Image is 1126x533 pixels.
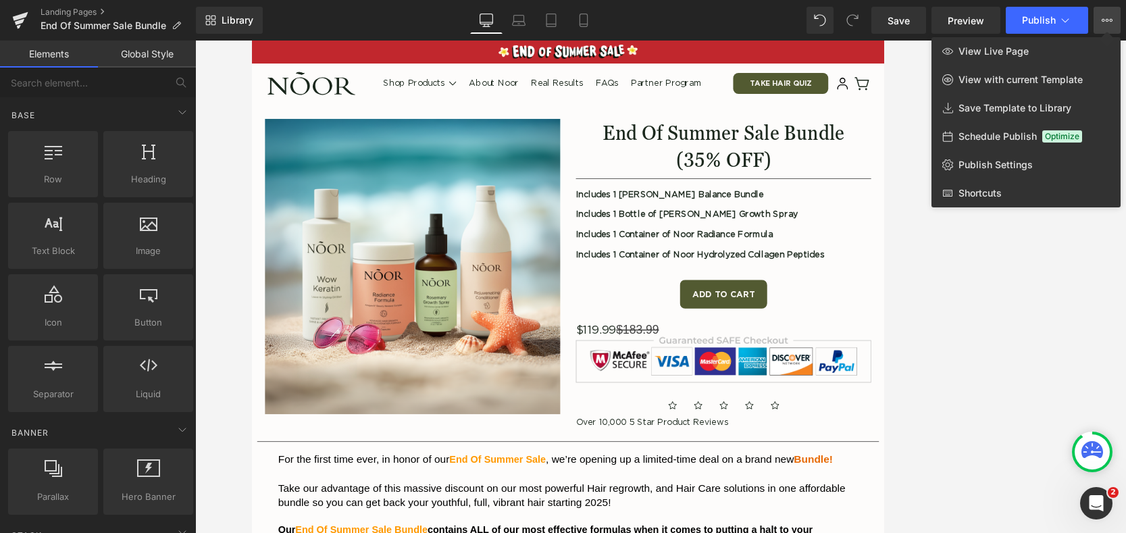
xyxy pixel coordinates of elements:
span: Banner [10,426,50,439]
span: Shortcuts [958,187,1002,199]
span: View Live Page [958,45,1029,57]
span: Base [10,109,36,122]
button: Publish [1006,7,1088,34]
strong: Includes 1 [PERSON_NAME] Balance Bundle [419,194,661,205]
span: Icon [12,315,94,330]
span: Library [222,14,253,26]
span: Publish [1022,15,1056,26]
a: Take Hair Quiz [622,42,745,69]
img: Noor Hair [20,41,134,71]
span: Image [107,244,189,258]
strong: Includes 1 Container of Noor Radiance Formula [419,245,673,256]
span: Row [12,172,94,186]
a: Preview [931,7,1000,34]
a: FAQs [444,50,474,61]
span: 2 [1108,487,1119,498]
span: View with current Template [958,74,1083,86]
span: End Of Summer Sale Bundle [41,20,166,31]
button: Add To Cart [553,309,666,347]
span: Parallax [12,490,94,504]
button: Redo [839,7,866,34]
h1: (35% OFF) [419,136,800,172]
p: Over 10,000 5 Star Product Reviews [419,488,800,501]
span: Save [888,14,910,28]
a: New Library [196,7,263,34]
span: Publish Settings [958,159,1033,171]
strong: Includes 1 Bottle of [PERSON_NAME] Growth Spray [419,220,705,230]
a: About Noor [280,50,344,61]
span: Optimize [1042,130,1082,143]
a: Partner Program [490,50,582,61]
img: sale [319,5,498,24]
span: Preview [948,14,984,28]
span: Heading [107,172,189,186]
a: Laptop [503,7,535,34]
button: Undo [807,7,834,34]
span: Take Hair Quiz [644,49,723,62]
a: Landing Pages [41,7,196,18]
span: Schedule Publish [958,130,1037,143]
strong: Includes 1 Container of Noor Hydrolyzed Collagen Peptides [419,272,740,282]
span: Liquid [107,387,189,401]
a: Mobile [567,7,600,34]
button: View Live PageView with current TemplateSave Template to LibrarySchedule PublishOptimizePublish S... [1094,7,1121,34]
a: Real Results [361,50,428,61]
a: Global Style [98,41,196,68]
a: Noor Hair [16,35,139,76]
span: Text Block [12,244,94,258]
a: Shop Products [170,49,255,62]
iframe: Intercom live chat [1080,487,1112,519]
span: Save Template to Library [958,102,1071,114]
a: Tablet [535,7,567,34]
span: Hero Banner [107,490,189,504]
span: Button [107,315,189,330]
a: Desktop [470,7,503,34]
span: Separator [12,387,94,401]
